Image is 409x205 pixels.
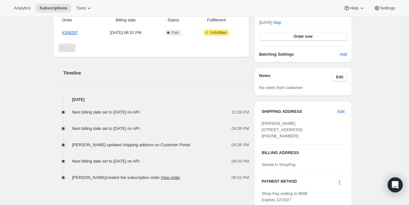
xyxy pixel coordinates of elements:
[388,177,403,192] div: Open Intercom Messenger
[380,6,395,11] span: Settings
[97,17,154,23] span: Billing date
[259,85,303,90] span: No notes from customer
[332,73,347,81] button: Edit
[72,142,190,147] span: [PERSON_NAME] updated shipping address on Customer Portal
[232,158,249,164] span: 08:09 PM
[14,6,31,11] span: Analytics
[269,18,285,28] button: Skip
[370,4,399,13] button: Settings
[158,17,189,23] span: Status
[262,191,307,202] span: Shop Pay ending in 9698 Expires 12/2027
[72,110,141,114] span: Next billing date set to [DATE] on API.
[171,30,179,35] span: Paid
[334,107,348,117] button: Edit
[72,4,96,13] button: Tools
[294,34,312,39] span: Order now
[262,162,296,167] span: Stored in ShopPay
[36,4,71,13] button: Subscriptions
[210,30,227,35] span: Unfulfilled
[259,32,347,41] button: Order now
[72,175,180,180] span: [PERSON_NAME] created the subscription order.
[72,126,141,131] span: Next billing date set to [DATE] on API.
[39,6,67,11] span: Subscriptions
[161,175,180,180] a: View order
[58,13,95,27] th: Order
[273,19,281,26] span: Skip
[58,43,244,52] nav: Pagination
[232,125,249,132] span: 09:39 PM
[262,108,338,115] h3: SHIPPING ADDRESS
[259,51,340,58] h6: Batching Settings
[262,121,302,138] span: [PERSON_NAME] [STREET_ADDRESS] [PHONE_NUMBER]
[62,30,78,35] a: #108297
[336,49,351,59] button: Add
[336,75,343,80] span: Edit
[10,4,34,13] button: Analytics
[340,51,347,58] span: Add
[193,17,240,23] span: Fulfillment
[350,6,358,11] span: Help
[259,73,333,81] h3: Notes
[232,175,249,181] span: 06:52 PM
[63,70,249,76] h2: Timeline
[53,97,249,103] h4: [DATE]
[340,4,368,13] button: Help
[259,20,281,25] span: [DATE] ·
[262,179,297,187] h3: PAYMENT METHOD
[76,6,86,11] span: Tools
[232,142,249,148] span: 08:38 PM
[97,30,154,36] span: [DATE] · 06:52 PM
[72,159,141,163] span: Next billing date set to [DATE] on API.
[262,150,345,156] h3: BILLING ADDRESS
[338,108,345,115] span: Edit
[232,109,249,115] span: 11:09 PM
